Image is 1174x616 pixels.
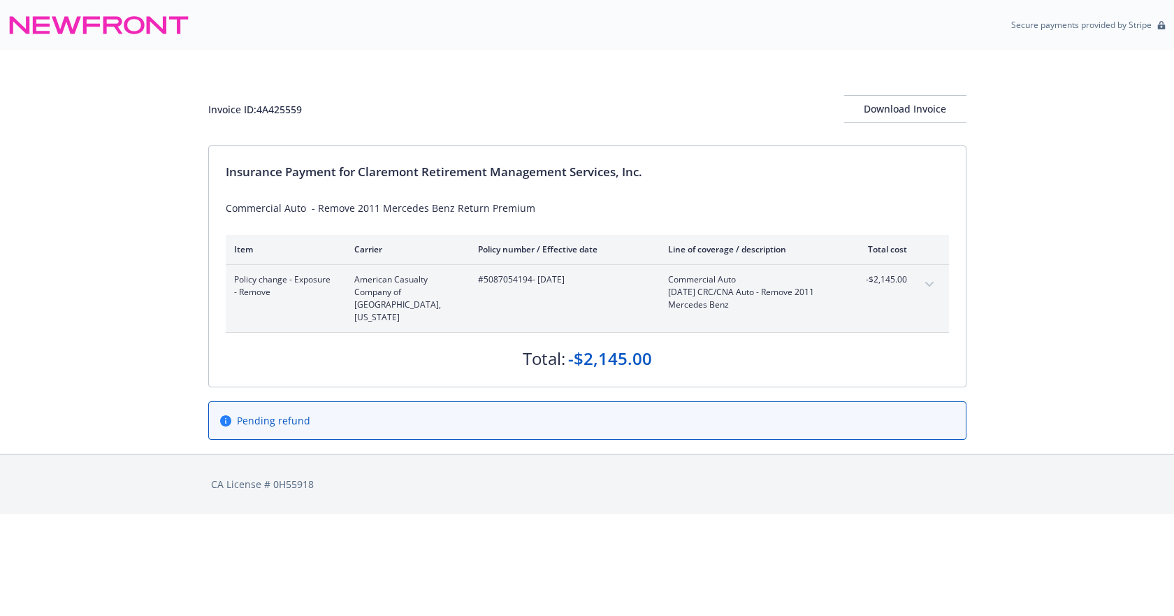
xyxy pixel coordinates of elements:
[855,243,907,255] div: Total cost
[478,243,646,255] div: Policy number / Effective date
[568,347,652,371] div: -$2,145.00
[234,243,332,255] div: Item
[844,96,966,122] div: Download Invoice
[226,265,949,332] div: Policy change - Exposure - RemoveAmerican Casualty Company of [GEOGRAPHIC_DATA], [US_STATE]#50870...
[668,273,832,311] span: Commercial Auto[DATE] CRC/CNA Auto - Remove 2011 Mercedes Benz
[478,273,646,286] span: #5087054194 - [DATE]
[226,201,949,215] div: Commercial Auto - Remove 2011 Mercedes Benz Return Premium
[844,95,966,123] button: Download Invoice
[354,273,456,324] span: American Casualty Company of [GEOGRAPHIC_DATA], [US_STATE]
[523,347,565,371] div: Total:
[211,477,964,492] div: CA License # 0H55918
[668,286,832,311] span: [DATE] CRC/CNA Auto - Remove 2011 Mercedes Benz
[237,413,310,428] span: Pending refund
[226,163,949,181] div: Insurance Payment for Claremont Retirement Management Services, Inc.
[208,102,302,117] div: Invoice ID: 4A425559
[1011,19,1152,31] p: Secure payments provided by Stripe
[918,273,941,296] button: expand content
[668,243,832,255] div: Line of coverage / description
[668,273,832,286] span: Commercial Auto
[855,273,907,286] span: -$2,145.00
[354,243,456,255] div: Carrier
[234,273,332,299] span: Policy change - Exposure - Remove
